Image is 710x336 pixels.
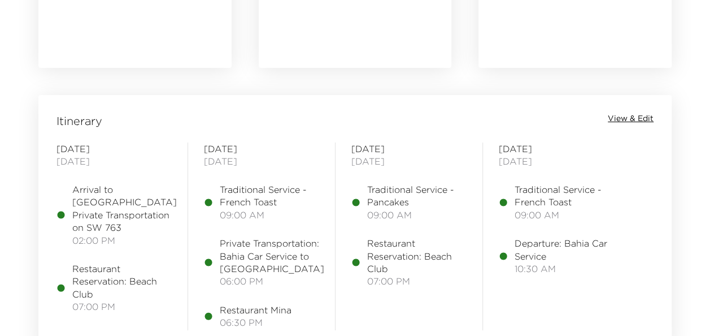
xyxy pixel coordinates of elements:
span: 07:00 PM [72,300,172,313]
span: 10:30 AM [515,262,614,275]
span: [DATE] [204,155,319,167]
span: Private Transportation: Bahia Car Service to [GEOGRAPHIC_DATA] [220,237,324,275]
button: View & Edit [608,113,654,124]
span: 09:00 AM [220,209,319,221]
span: Restaurant Reservation: Beach Club [72,262,172,300]
span: [DATE] [499,155,614,167]
span: 06:00 PM [220,275,324,287]
span: Departure: Bahia Car Service [515,237,614,262]
span: Restaurant Reservation: Beach Club [367,237,467,275]
span: 07:00 PM [367,275,467,287]
span: 02:00 PM [72,234,177,247]
span: 06:30 PM [220,316,291,329]
span: [DATE] [499,143,614,155]
span: [DATE] [351,155,467,167]
span: [DATE] [351,143,467,155]
span: Restaurant Mina [220,304,291,316]
span: [DATE] [56,143,172,155]
span: [DATE] [56,155,172,167]
span: Traditional Service - French Toast [515,183,614,209]
span: 09:00 AM [515,209,614,221]
span: Arrival to [GEOGRAPHIC_DATA] Private Transportation on SW 763 [72,183,177,234]
span: Traditional Service - French Toast [220,183,319,209]
span: [DATE] [204,143,319,155]
span: Itinerary [56,113,102,129]
span: Traditional Service - Pancakes [367,183,467,209]
span: 09:00 AM [367,209,467,221]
